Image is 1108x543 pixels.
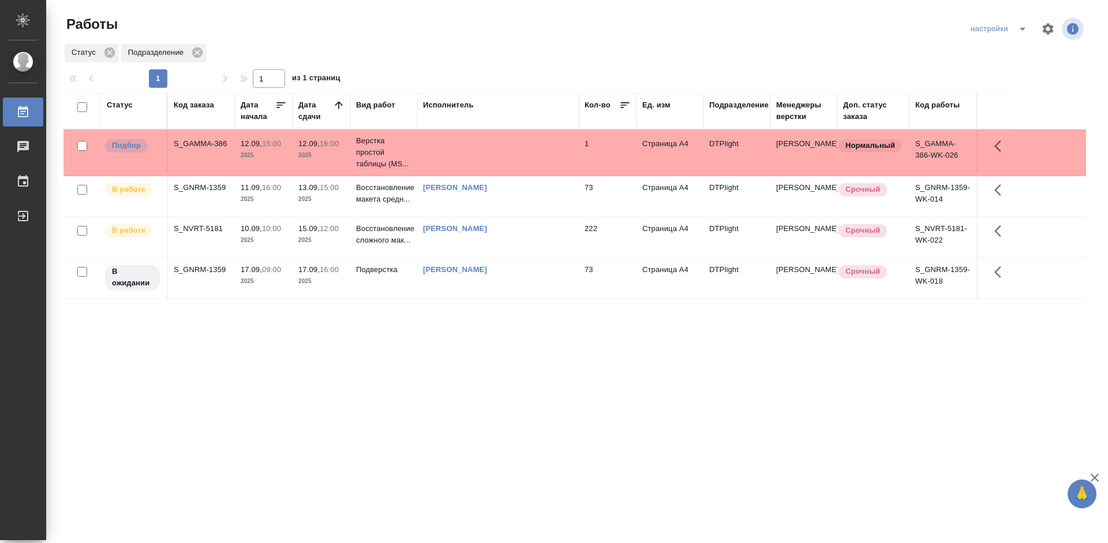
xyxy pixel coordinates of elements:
div: Вид работ [356,99,395,111]
button: Здесь прячутся важные кнопки [987,176,1015,204]
div: Исполнитель [423,99,474,111]
td: 73 [579,258,637,299]
div: Подразделение [121,44,207,62]
div: split button [968,20,1034,38]
p: 16:00 [320,139,339,148]
p: Подбор [112,140,141,151]
p: 15.09, [298,224,320,233]
div: S_GAMMA-386 [174,138,229,150]
span: Настроить таблицу [1034,15,1062,43]
div: Исполнитель назначен, приступать к работе пока рано [104,264,161,291]
td: DTPlight [703,132,770,173]
div: Статус [65,44,119,62]
p: Подверстка [356,264,411,276]
div: Статус [107,99,133,111]
p: 16:00 [262,183,281,192]
td: Страница А4 [637,176,703,217]
div: Дата сдачи [298,99,333,122]
span: из 1 страниц [292,71,340,88]
p: 2025 [298,194,345,205]
p: Статус [72,47,100,58]
p: 12.09, [241,139,262,148]
p: 15:00 [262,139,281,148]
p: 11.09, [241,183,262,192]
span: 🙏 [1072,482,1092,506]
p: 2025 [298,235,345,246]
td: DTPlight [703,217,770,258]
td: DTPlight [703,258,770,299]
p: 10.09, [241,224,262,233]
td: S_GNRM-1359-WK-014 [909,176,976,217]
p: Срочный [845,266,880,277]
p: 2025 [241,150,287,161]
div: Исполнитель выполняет работу [104,182,161,198]
button: Здесь прячутся важные кнопки [987,132,1015,160]
p: [PERSON_NAME] [776,182,832,194]
p: 17.09, [298,265,320,274]
td: S_GNRM-1359-WK-018 [909,258,976,299]
div: Исполнитель выполняет работу [104,223,161,239]
td: Страница А4 [637,217,703,258]
div: Дата начала [241,99,275,122]
button: Здесь прячутся важные кнопки [987,217,1015,245]
a: [PERSON_NAME] [423,183,487,192]
p: 15:00 [320,183,339,192]
td: 222 [579,217,637,258]
div: Можно подбирать исполнителей [104,138,161,154]
td: 1 [579,132,637,173]
p: 17.09, [241,265,262,274]
button: Здесь прячутся важные кнопки [987,258,1015,286]
td: 73 [579,176,637,217]
p: 2025 [241,194,287,205]
a: [PERSON_NAME] [423,224,487,233]
td: S_NVRT-5181-WK-022 [909,217,976,258]
p: [PERSON_NAME] [776,223,832,235]
span: Посмотреть информацию [1062,18,1086,40]
div: Подразделение [709,99,769,111]
span: Работы [63,15,118,34]
div: Доп. статус заказа [843,99,904,122]
div: S_GNRM-1359 [174,182,229,194]
p: [PERSON_NAME] [776,264,832,276]
p: В работе [112,184,145,195]
p: [PERSON_NAME] [776,138,832,150]
div: S_NVRT-5181 [174,223,229,235]
p: В ожидании [112,266,153,289]
p: 2025 [298,276,345,287]
td: Страница А4 [637,132,703,173]
button: 🙏 [1068,479,1096,508]
p: 10:00 [262,224,281,233]
p: Срочный [845,225,880,236]
p: 12:00 [320,224,339,233]
p: 12.09, [298,139,320,148]
p: 2025 [241,235,287,246]
p: В работе [112,225,145,236]
p: Восстановление сложного мак... [356,223,411,246]
p: Подразделение [128,47,188,58]
p: Восстановление макета средн... [356,182,411,205]
a: [PERSON_NAME] [423,265,487,274]
p: 16:00 [320,265,339,274]
p: 13.09, [298,183,320,192]
div: Ед. изм [642,99,671,111]
p: 09:00 [262,265,281,274]
p: Нормальный [845,140,895,151]
div: Код работы [915,99,960,111]
div: Кол-во [585,99,611,111]
td: DTPlight [703,176,770,217]
div: Менеджеры верстки [776,99,832,122]
div: S_GNRM-1359 [174,264,229,276]
p: 2025 [241,276,287,287]
p: 2025 [298,150,345,161]
p: Верстка простой таблицы (MS... [356,135,411,170]
td: Страница А4 [637,258,703,299]
p: Срочный [845,184,880,195]
div: Код заказа [174,99,214,111]
td: S_GAMMA-386-WK-026 [909,132,976,173]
